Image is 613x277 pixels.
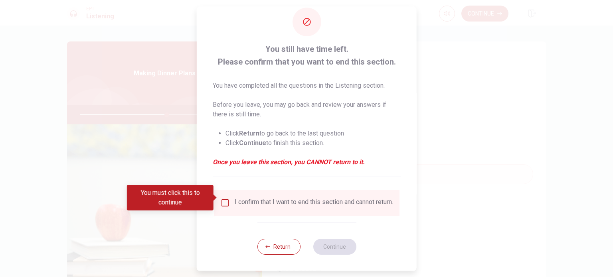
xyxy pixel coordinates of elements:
[127,185,214,210] div: You must click this to continue
[213,81,401,90] p: You have completed all the questions in the Listening section.
[235,198,393,208] div: I confirm that I want to end this section and cannot return.
[225,138,401,148] li: Click to finish this section.
[213,100,401,119] p: Before you leave, you may go back and review your answers if there is still time.
[213,43,401,68] span: You still have time left. Please confirm that you want to end this section.
[213,157,401,167] em: Once you leave this section, you CANNOT return to it.
[239,139,266,147] strong: Continue
[257,239,300,255] button: Return
[313,239,356,255] button: Continue
[239,130,259,137] strong: Return
[225,129,401,138] li: Click to go back to the last question
[220,198,230,208] span: You must click this to continue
